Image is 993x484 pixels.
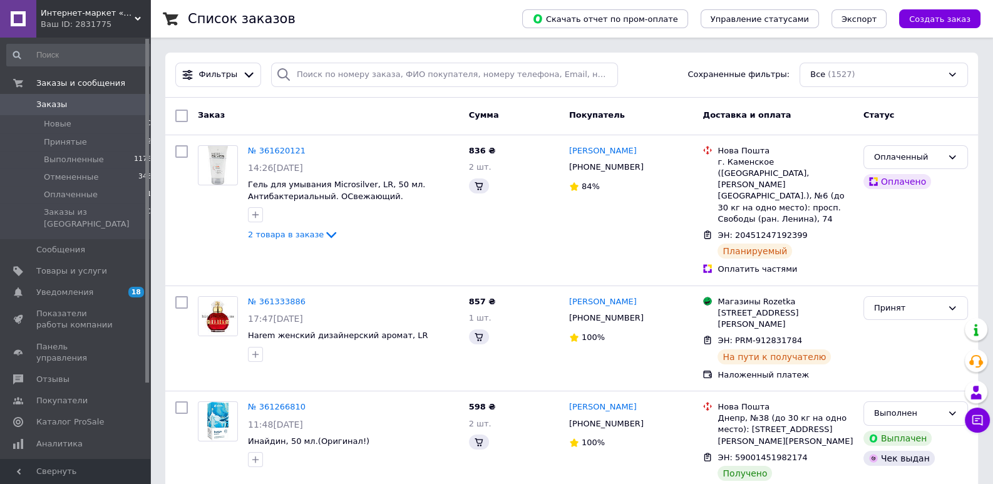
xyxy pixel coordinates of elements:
span: 18 [128,287,144,297]
a: № 361620121 [248,146,306,155]
span: Покупатели [36,395,88,406]
a: Инайдин, 50 мл.(Оригинал!) [248,436,369,446]
span: Все [810,69,825,81]
div: Получено [718,466,772,481]
span: 100% [582,438,605,447]
div: На пути к получателю [718,349,831,364]
span: 1 шт. [469,313,491,322]
span: Управление статусами [711,14,809,24]
span: 2 [147,136,152,148]
span: 17:47[DATE] [248,314,303,324]
div: [PHONE_NUMBER] [567,416,646,432]
div: Принят [874,302,942,315]
span: 0 [147,207,152,229]
button: Экспорт [831,9,887,28]
span: Экспорт [841,14,877,24]
span: Заказы из [GEOGRAPHIC_DATA] [44,207,147,229]
div: Выплачен [863,431,932,446]
button: Управление статусами [701,9,819,28]
a: Создать заказ [887,14,980,23]
span: Фильтры [199,69,238,81]
span: Покупатель [569,110,625,120]
span: 598 ₴ [469,402,496,411]
button: Скачать отчет по пром-оплате [522,9,688,28]
span: (1527) [828,70,855,79]
span: Оплаченные [44,189,98,200]
span: 1 [147,189,152,200]
span: Товары и услуги [36,265,107,277]
div: Планируемый [718,244,792,259]
span: Показатели работы компании [36,308,116,331]
button: Создать заказ [899,9,980,28]
span: 100% [582,332,605,342]
span: Доставка и оплата [702,110,791,120]
div: Чек выдан [863,451,935,466]
div: г. Каменское ([GEOGRAPHIC_DATA], [PERSON_NAME][GEOGRAPHIC_DATA].), №6 (до 30 кг на одно место): п... [718,157,853,225]
a: Гель для умывания Microsilver, LR, 50 мл. Антибактериальный. ОСвежающий. [248,180,425,201]
span: 2 товара в заказе [248,230,324,239]
div: Магазины Rozetka [718,296,853,307]
div: Оплаченный [874,151,942,164]
a: [PERSON_NAME] [569,296,637,308]
span: 14:26[DATE] [248,163,303,173]
span: Скачать отчет по пром-оплате [532,13,678,24]
input: Поиск по номеру заказа, ФИО покупателя, номеру телефона, Email, номеру накладной [271,63,618,87]
a: № 361333886 [248,297,306,306]
a: Harem женский дизайнерский аромат, LR [248,331,428,340]
div: Ваш ID: 2831775 [41,19,150,30]
div: [PHONE_NUMBER] [567,159,646,175]
a: [PERSON_NAME] [569,145,637,157]
span: 0 [147,118,152,130]
span: ЭН: 59001451982174 [718,453,807,462]
span: Панель управления [36,341,116,364]
span: Аналитика [36,438,83,450]
a: Фото товару [198,401,238,441]
a: 2 товара в заказе [248,230,339,239]
span: Отзывы [36,374,69,385]
span: 11:48[DATE] [248,420,303,430]
span: 2 шт. [469,162,491,172]
button: Чат с покупателем [965,408,990,433]
div: [PHONE_NUMBER] [567,310,646,326]
span: Отмененные [44,172,98,183]
span: Выполненные [44,154,104,165]
span: Сообщения [36,244,85,255]
span: Сумма [469,110,499,120]
div: Оплачено [863,174,931,189]
a: Фото товару [198,296,238,336]
img: Фото товару [208,146,228,185]
input: Поиск [6,44,153,66]
span: 857 ₴ [469,297,496,306]
div: [STREET_ADDRESS][PERSON_NAME] [718,307,853,330]
div: Нова Пошта [718,401,853,413]
span: Сохраненные фильтры: [687,69,790,81]
span: ЭН: 20451247192399 [718,230,807,240]
a: № 361266810 [248,402,306,411]
span: Уведомления [36,287,93,298]
span: 1176 [134,154,152,165]
span: Каталог ProSale [36,416,104,428]
img: Фото товару [198,297,237,336]
span: ЭН: PRM-912831784 [718,336,802,345]
div: Нова Пошта [718,145,853,157]
span: Заказы [36,99,67,110]
img: Фото товару [207,402,229,441]
span: 84% [582,182,600,191]
span: Новые [44,118,71,130]
div: Днепр, №38 (до 30 кг на одно место): [STREET_ADDRESS][PERSON_NAME][PERSON_NAME] [718,413,853,447]
div: Оплатить частями [718,264,853,275]
h1: Список заказов [188,11,296,26]
span: 2 шт. [469,419,491,428]
span: Заказ [198,110,225,120]
span: Принятые [44,136,87,148]
a: Фото товару [198,145,238,185]
span: Заказы и сообщения [36,78,125,89]
div: Выполнен [874,407,942,420]
div: Наложенный платеж [718,369,853,381]
span: Статус [863,110,895,120]
span: Создать заказ [909,14,970,24]
span: Интернет-маркет «БиоЖизнь» [41,8,135,19]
